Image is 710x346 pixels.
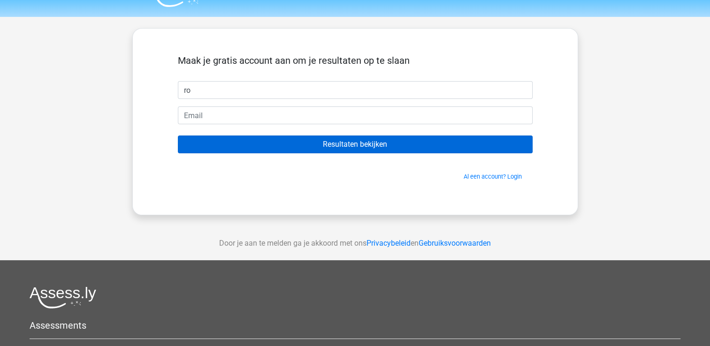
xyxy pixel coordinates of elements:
h5: Maak je gratis account aan om je resultaten op te slaan [178,55,533,66]
h5: Assessments [30,320,680,331]
a: Al een account? Login [464,173,522,180]
a: Gebruiksvoorwaarden [419,239,491,248]
a: Privacybeleid [366,239,411,248]
input: Email [178,106,533,124]
input: Resultaten bekijken [178,135,533,153]
input: Voornaam [178,81,533,99]
img: Assessly logo [30,286,96,308]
